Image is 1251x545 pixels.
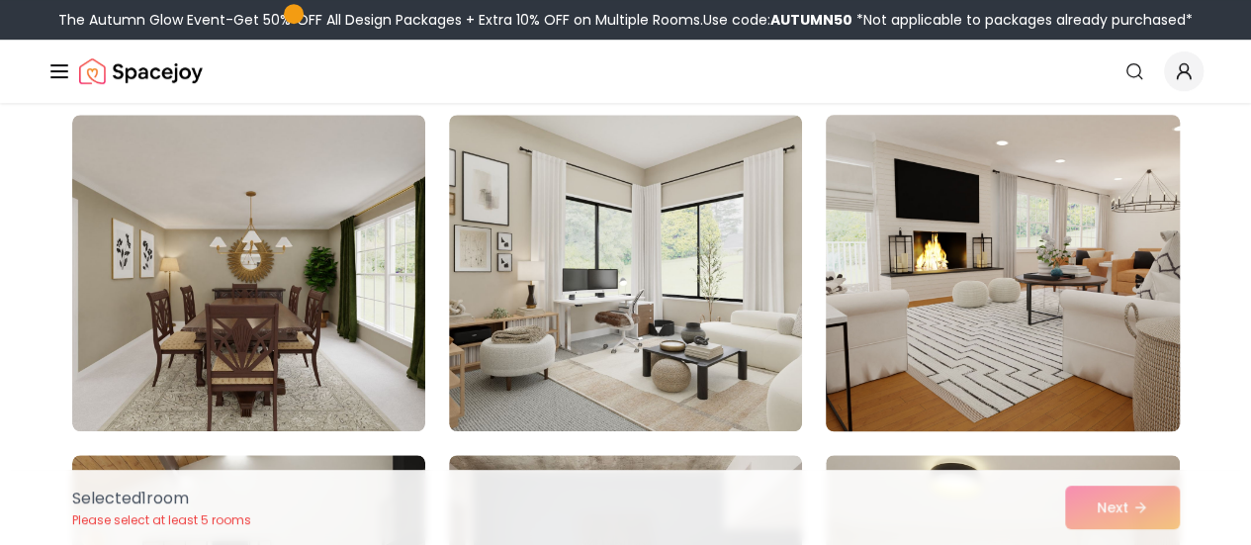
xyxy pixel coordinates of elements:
b: AUTUMN50 [770,10,852,30]
img: Room room-5 [449,115,802,431]
p: Selected 1 room [72,487,251,510]
nav: Global [47,40,1204,103]
img: Spacejoy Logo [79,51,203,91]
span: *Not applicable to packages already purchased* [852,10,1193,30]
div: The Autumn Glow Event-Get 50% OFF All Design Packages + Extra 10% OFF on Multiple Rooms. [58,10,1193,30]
p: Please select at least 5 rooms [72,512,251,528]
span: Use code: [703,10,852,30]
img: Room room-4 [72,115,425,431]
img: Room room-6 [817,107,1188,439]
a: Spacejoy [79,51,203,91]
